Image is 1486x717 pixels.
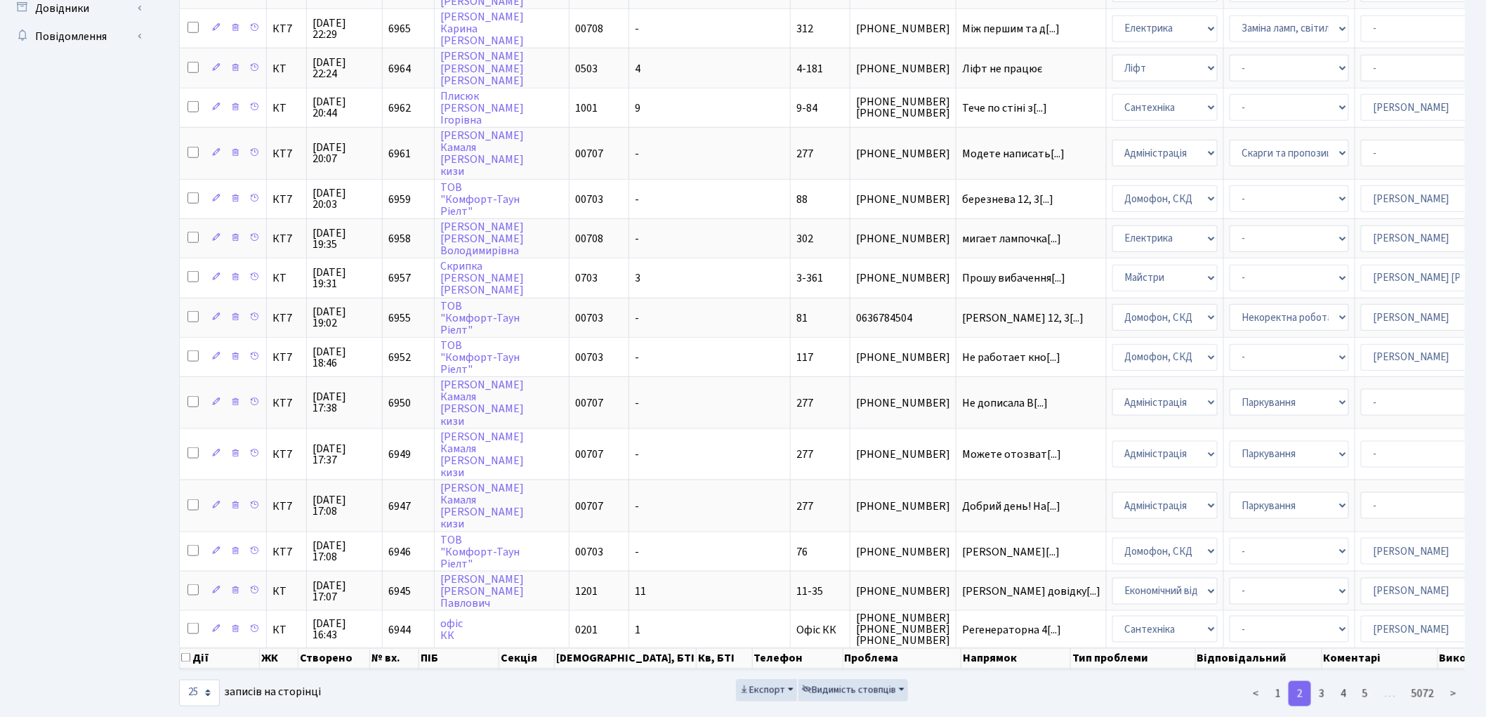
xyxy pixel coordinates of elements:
span: 4-181 [796,61,823,77]
span: - [635,499,639,514]
span: 00708 [575,231,603,246]
span: 00703 [575,192,603,207]
a: ТОВ"Комфорт-ТаунРіелт" [440,532,520,572]
span: 6958 [388,231,411,246]
span: 6947 [388,499,411,514]
span: КТ [272,63,301,74]
span: КТ7 [272,233,301,244]
span: 6945 [388,584,411,599]
label: записів на сторінці [179,680,321,706]
a: [PERSON_NAME]Карина[PERSON_NAME] [440,9,524,48]
span: [PHONE_NUMBER] [PHONE_NUMBER] [856,96,950,119]
span: - [635,447,639,462]
span: - [635,231,639,246]
span: КТ7 [272,546,301,558]
span: 0636784504 [856,313,950,324]
th: ПІБ [419,648,499,669]
span: Ліфт не працює [962,63,1100,74]
span: КТ7 [272,501,301,512]
th: ЖК [260,648,299,669]
span: 00707 [575,447,603,462]
span: Прошу вибачення[...] [962,270,1065,286]
a: > [1442,681,1465,706]
span: [PHONE_NUMBER] [856,397,950,409]
span: 6944 [388,622,411,638]
span: 9-84 [796,100,817,116]
th: Проблема [843,648,962,669]
span: 88 [796,192,808,207]
span: 0703 [575,270,598,286]
span: [PHONE_NUMBER] [856,63,950,74]
a: [PERSON_NAME]Камаля[PERSON_NAME]кизи [440,480,524,532]
span: КТ7 [272,313,301,324]
span: КТ [272,272,301,284]
span: [DATE] 19:35 [313,228,376,250]
a: [PERSON_NAME][PERSON_NAME]Володимирівна [440,219,524,258]
span: [PHONE_NUMBER] [PHONE_NUMBER] [PHONE_NUMBER] [856,612,950,646]
span: [PHONE_NUMBER] [856,23,950,34]
span: Регенераторна 4[...] [962,622,1061,638]
span: Видимість стовпців [802,683,896,697]
th: Телефон [753,648,843,669]
span: [PERSON_NAME][...] [962,544,1060,560]
span: 9 [635,100,640,116]
span: 6957 [388,270,411,286]
a: Плисюк[PERSON_NAME]Ігорівна [440,88,524,128]
span: 3 [635,270,640,286]
span: 6950 [388,395,411,411]
a: 5 [1354,681,1376,706]
span: 277 [796,395,813,411]
span: 00703 [575,544,603,560]
th: Створено [298,648,370,669]
span: Не работает кно[...] [962,350,1060,365]
span: [DATE] 17:07 [313,580,376,603]
span: 00703 [575,350,603,365]
span: 117 [796,350,813,365]
span: КТ7 [272,194,301,205]
span: 76 [796,544,808,560]
span: 6964 [388,61,411,77]
span: КТ7 [272,352,301,363]
span: [DATE] 17:37 [313,443,376,466]
span: - [635,146,639,162]
th: Секція [499,648,555,669]
span: [DATE] 17:08 [313,540,376,563]
th: № вх. [370,648,419,669]
span: 0503 [575,61,598,77]
span: [PHONE_NUMBER] [856,352,950,363]
a: Скрипка[PERSON_NAME][PERSON_NAME] [440,258,524,298]
span: 00707 [575,146,603,162]
span: Модете написать[...] [962,146,1065,162]
button: Видимість стовпців [798,680,908,702]
a: 1 [1267,681,1289,706]
span: 00707 [575,499,603,514]
span: КТ7 [272,397,301,409]
a: офісКК [440,616,463,643]
span: [DATE] 20:07 [313,142,376,164]
span: Офіс КК [796,622,836,638]
span: 6965 [388,21,411,37]
span: 00707 [575,395,603,411]
span: [PHONE_NUMBER] [856,449,950,460]
span: КТ7 [272,449,301,460]
span: [DATE] 16:43 [313,618,376,640]
a: 3 [1310,681,1333,706]
span: - [635,395,639,411]
span: 277 [796,146,813,162]
span: [DATE] 20:44 [313,96,376,119]
span: - [635,310,639,326]
span: КТ [272,624,301,636]
span: [PHONE_NUMBER] [856,501,950,512]
span: - [635,544,639,560]
span: [DATE] 17:38 [313,391,376,414]
a: 4 [1332,681,1355,706]
a: 5072 [1403,681,1442,706]
span: 312 [796,21,813,37]
span: [PHONE_NUMBER] [856,546,950,558]
span: КТ7 [272,23,301,34]
span: Тече по стіні з[...] [962,100,1047,116]
span: КТ7 [272,148,301,159]
th: Тип проблеми [1071,648,1195,669]
span: [PHONE_NUMBER] [856,586,950,597]
th: Кв, БТІ [697,648,752,669]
